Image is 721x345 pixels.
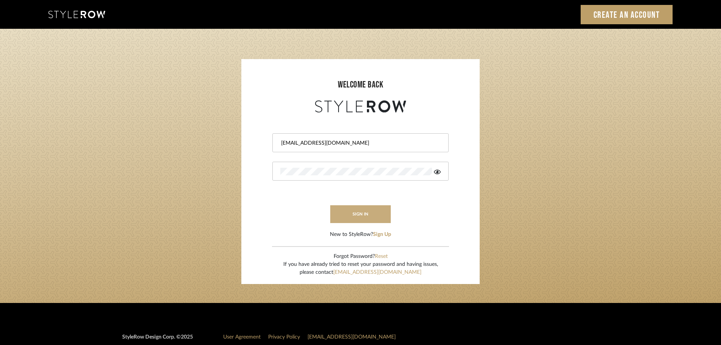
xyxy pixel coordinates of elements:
[330,231,391,239] div: New to StyleRow?
[249,78,472,92] div: welcome back
[268,334,300,340] a: Privacy Policy
[223,334,261,340] a: User Agreement
[581,5,673,24] a: Create an Account
[283,253,438,261] div: Forgot Password?
[330,205,391,223] button: sign in
[308,334,396,340] a: [EMAIL_ADDRESS][DOMAIN_NAME]
[373,231,391,239] button: Sign Up
[375,253,388,261] button: Reset
[333,270,421,275] a: [EMAIL_ADDRESS][DOMAIN_NAME]
[280,139,439,147] input: Email Address
[283,261,438,276] div: If you have already tried to reset your password and having issues, please contact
